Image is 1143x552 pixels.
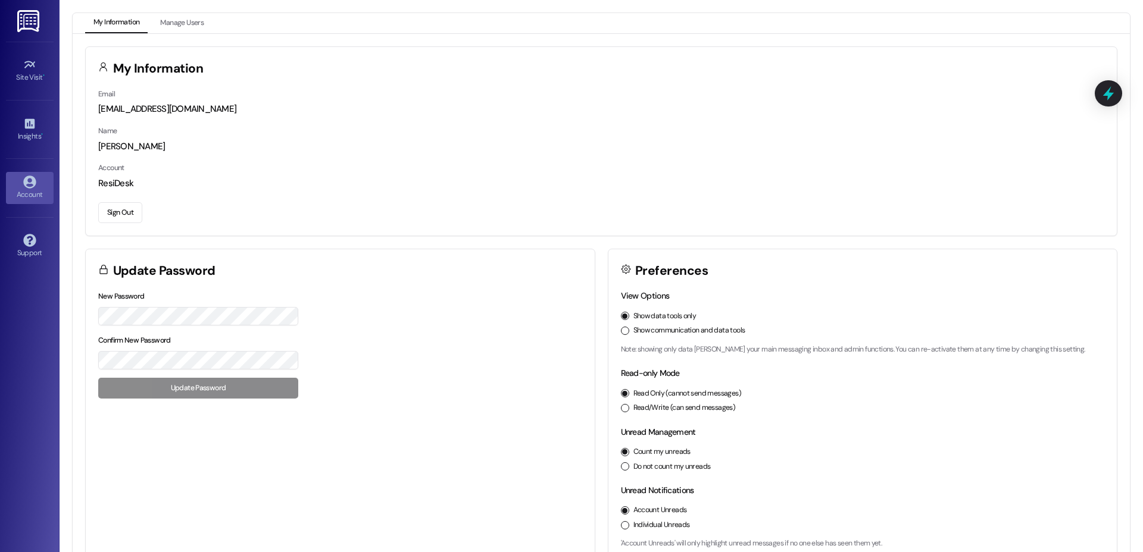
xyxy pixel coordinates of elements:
label: New Password [98,291,145,301]
h3: Preferences [635,265,708,277]
h3: Update Password [113,265,216,277]
button: Sign Out [98,202,142,223]
a: Account [6,172,54,204]
label: Account Unreads [633,505,687,516]
label: Name [98,126,117,136]
div: [PERSON_NAME] [98,140,1104,153]
label: Count my unreads [633,447,691,457]
p: 'Account Unreads' will only highlight unread messages if no one else has seen them yet. [621,538,1105,549]
img: ResiDesk Logo [17,10,42,32]
label: Account [98,163,124,172]
label: Confirm New Password [98,335,171,345]
a: Support [6,230,54,262]
label: Show data tools only [633,311,697,322]
label: Show communication and data tools [633,325,745,336]
div: ResiDesk [98,177,1104,190]
span: • [43,71,45,80]
label: Read/Write (can send messages) [633,403,736,413]
button: Manage Users [152,13,212,33]
label: Read-only Mode [621,368,680,378]
h3: My Information [113,62,204,75]
span: • [41,130,43,139]
p: Note: showing only data [PERSON_NAME] your main messaging inbox and admin functions. You can re-a... [621,344,1105,355]
label: Do not count my unreads [633,462,711,472]
a: Insights • [6,114,54,146]
label: Email [98,89,115,99]
a: Site Visit • [6,55,54,87]
label: View Options [621,290,670,301]
label: Read Only (cannot send messages) [633,388,741,399]
button: My Information [85,13,148,33]
label: Unread Notifications [621,485,694,495]
label: Individual Unreads [633,520,690,531]
div: [EMAIL_ADDRESS][DOMAIN_NAME] [98,103,1104,115]
label: Unread Management [621,426,696,437]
